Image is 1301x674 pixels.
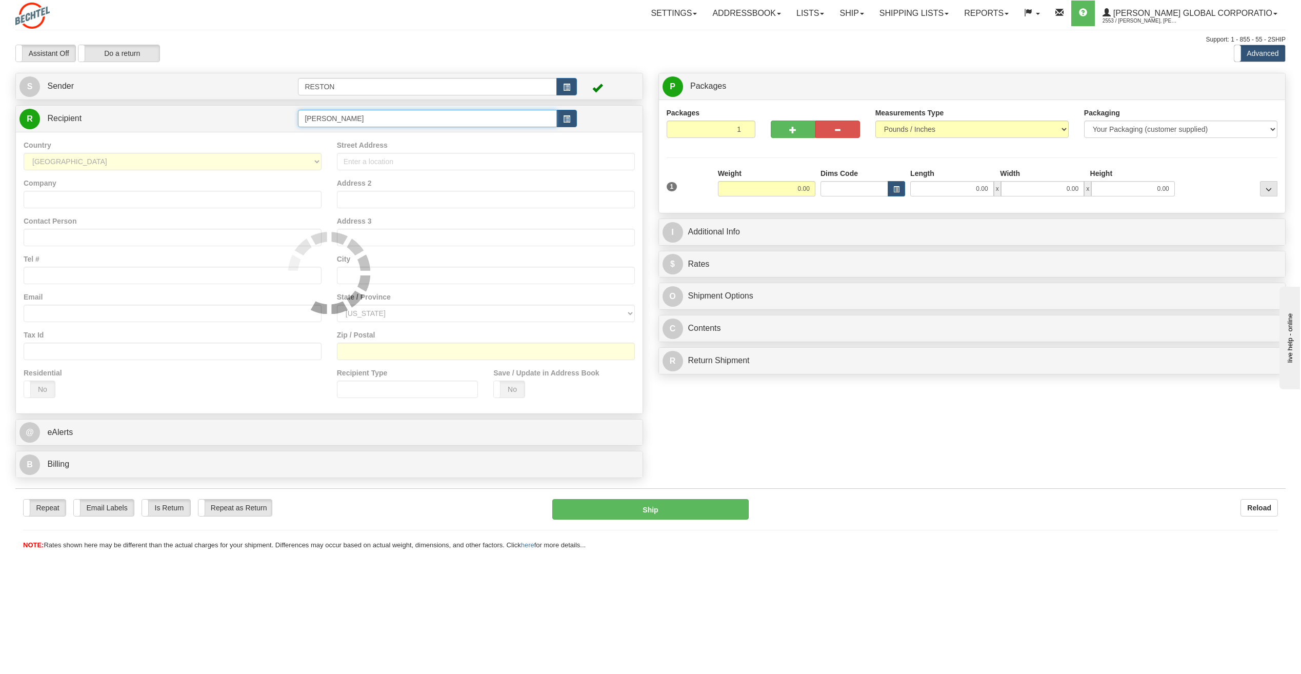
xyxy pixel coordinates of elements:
[667,108,700,118] label: Packages
[298,110,556,127] input: Recipient Id
[521,541,534,549] a: here
[663,286,683,307] span: O
[663,254,1282,275] a: $Rates
[47,428,73,437] span: eAlerts
[1103,16,1179,26] span: 2553 / [PERSON_NAME], [PERSON_NAME]
[663,319,683,339] span: C
[1111,9,1272,17] span: [PERSON_NAME] Global Corporatio
[1090,168,1113,179] label: Height
[994,181,1001,196] span: x
[1234,45,1285,62] label: Advanced
[19,454,40,475] span: B
[19,454,639,475] a: B Billing
[288,232,370,314] img: loader.gif
[552,499,749,520] button: Ship
[19,109,40,129] span: R
[663,351,683,371] span: R
[19,422,40,443] span: @
[298,78,556,95] input: Sender Id
[789,1,832,26] a: Lists
[663,254,683,274] span: $
[1260,181,1277,196] div: ...
[15,541,1286,550] div: Rates shown here may be different than the actual charges for your shipment. Differences may occu...
[78,45,159,62] label: Do a return
[198,500,272,516] label: Repeat as Return
[718,168,742,179] label: Weight
[23,541,44,549] span: NOTE:
[875,108,944,118] label: Measurements Type
[8,9,95,16] div: live help - online
[910,168,934,179] label: Length
[690,82,726,90] span: Packages
[142,500,190,516] label: Is Return
[47,82,74,90] span: Sender
[663,350,1282,371] a: RReturn Shipment
[19,108,267,129] a: R Recipient
[19,422,639,443] a: @ eAlerts
[872,1,956,26] a: Shipping lists
[15,35,1286,44] div: Support: 1 - 855 - 55 - 2SHIP
[16,45,75,62] label: Assistant Off
[1240,499,1278,517] button: Reload
[820,168,858,179] label: Dims Code
[663,76,683,97] span: P
[663,76,1282,97] a: P Packages
[667,182,677,191] span: 1
[663,222,683,243] span: I
[74,500,134,516] label: Email Labels
[47,460,69,468] span: Billing
[19,76,40,97] span: S
[956,1,1016,26] a: Reports
[1277,285,1300,389] iframe: chat widget
[832,1,871,26] a: Ship
[19,76,298,97] a: S Sender
[1000,168,1020,179] label: Width
[705,1,789,26] a: Addressbook
[663,222,1282,243] a: IAdditional Info
[663,318,1282,339] a: CContents
[47,114,82,123] span: Recipient
[1247,504,1271,512] b: Reload
[24,500,66,516] label: Repeat
[663,286,1282,307] a: OShipment Options
[1084,181,1091,196] span: x
[643,1,705,26] a: Settings
[15,3,50,29] img: logo2553.jpg
[1084,108,1120,118] label: Packaging
[1095,1,1285,26] a: [PERSON_NAME] Global Corporatio 2553 / [PERSON_NAME], [PERSON_NAME]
